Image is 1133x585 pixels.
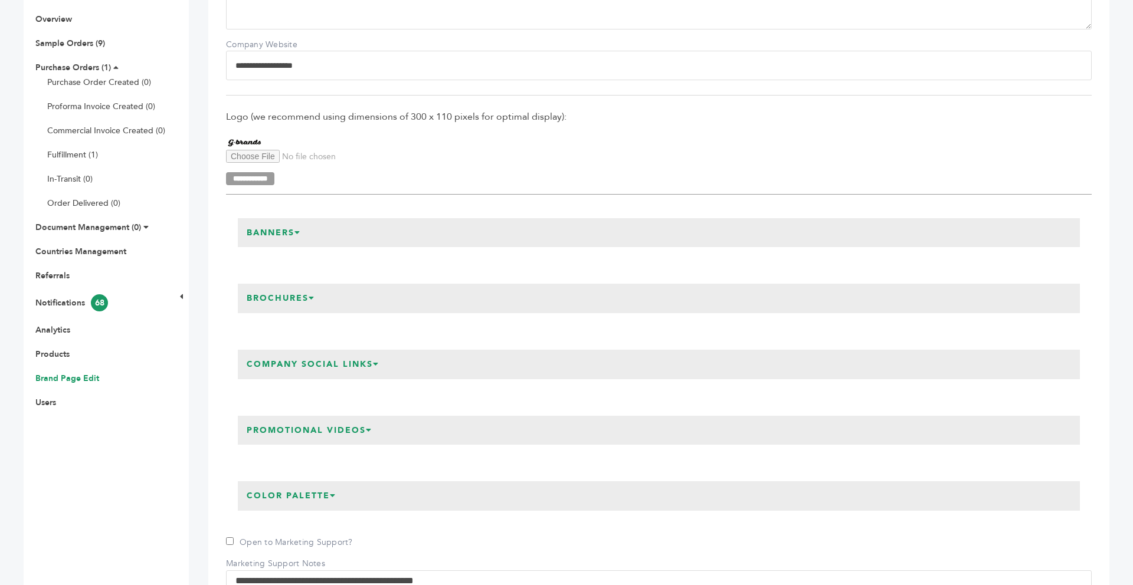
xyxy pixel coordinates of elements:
[238,218,310,248] h3: Banners
[35,222,141,233] a: Document Management (0)
[35,38,105,49] a: Sample Orders (9)
[35,349,70,360] a: Products
[226,558,325,570] label: Marketing Support Notes
[91,294,108,311] span: 68
[35,324,70,336] a: Analytics
[47,149,98,160] a: Fulfillment (1)
[47,125,165,136] a: Commercial Invoice Created (0)
[226,137,261,150] img: G-Brands
[226,39,309,51] label: Company Website
[35,397,56,408] a: Users
[47,198,120,209] a: Order Delivered (0)
[47,77,151,88] a: Purchase Order Created (0)
[47,101,155,112] a: Proforma Invoice Created (0)
[238,284,324,313] h3: Brochures
[35,297,108,308] a: Notifications68
[35,246,126,257] a: Countries Management
[47,173,93,185] a: In-Transit (0)
[238,416,381,445] h3: Promotional Videos
[226,537,234,545] input: Open to Marketing Support?
[35,14,72,25] a: Overview
[238,481,345,511] h3: Color Palette
[226,110,1092,123] span: Logo (we recommend using dimensions of 300 x 110 pixels for optimal display):
[226,537,353,548] label: Open to Marketing Support?
[35,62,111,73] a: Purchase Orders (1)
[35,270,70,281] a: Referrals
[35,373,99,384] a: Brand Page Edit
[238,350,388,379] h3: Company Social Links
